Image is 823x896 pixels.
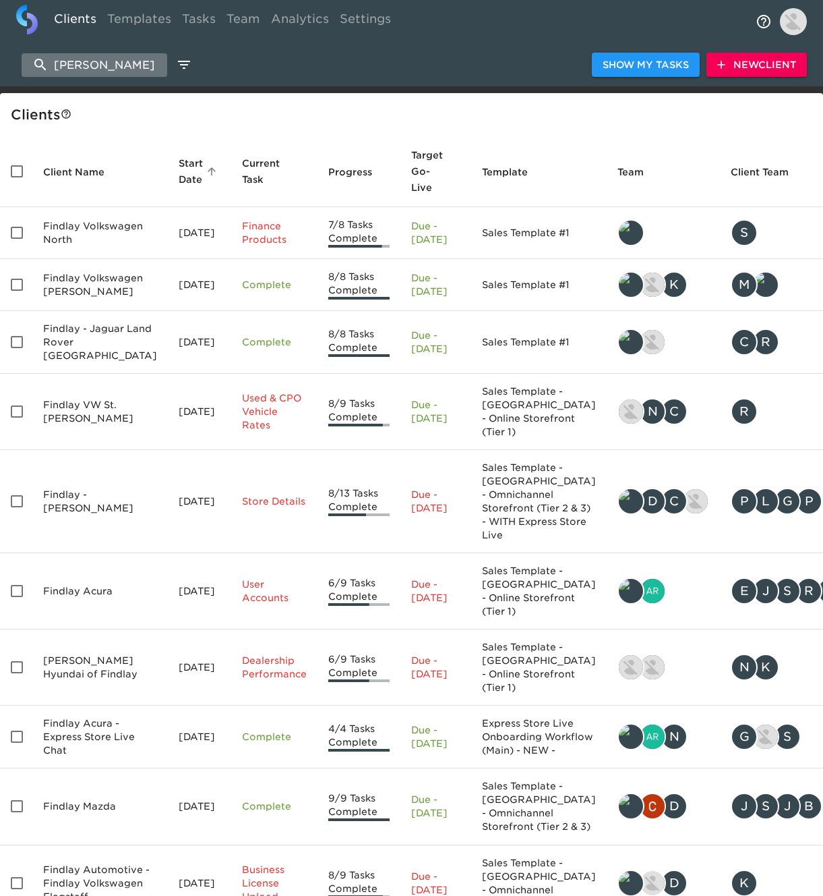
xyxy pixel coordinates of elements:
[11,104,818,125] div: Client s
[177,5,221,38] a: Tasks
[639,488,666,515] div: D
[661,271,688,298] div: K
[780,8,807,35] img: Profile
[617,329,709,356] div: tyler@roadster.com, sarah.courchaine@roadster.com
[482,164,545,180] span: Template
[411,271,460,298] p: Due - [DATE]
[317,768,400,845] td: 9/9 Tasks Complete
[317,450,400,553] td: 8/13 Tasks Complete
[619,725,643,749] img: tyler@roadster.com
[411,398,460,425] p: Due - [DATE]
[411,219,460,246] p: Due - [DATE]
[752,578,779,605] div: J
[640,655,665,679] img: duncan.miller@roadster.com
[752,329,779,356] div: R
[640,330,665,354] img: sarah.courchaine@roadster.com
[471,259,607,311] td: Sales Template #1
[731,219,758,246] div: S
[242,219,307,246] p: Finance Products
[168,629,231,706] td: [DATE]
[592,53,700,78] button: Show My Tasks
[317,706,400,768] td: 4/4 Tasks Complete
[774,723,801,750] div: S
[411,329,460,356] p: Due - [DATE]
[32,311,168,374] td: Findlay - Jaguar Land Rover [GEOGRAPHIC_DATA]
[619,579,643,603] img: tyler@roadster.com
[617,271,709,298] div: tyler@roadster.com, sarah.courchaine@roadster.com, kevin.dodt@roadster.com
[731,398,758,425] div: R
[619,273,643,297] img: tyler@roadster.com
[242,391,307,432] p: Used & CPO Vehicle Rates
[173,53,195,76] button: edit
[242,155,289,188] span: This is the next Task in this Hub that should be completed
[619,330,643,354] img: tyler@roadster.com
[317,259,400,311] td: 8/8 Tasks Complete
[168,207,231,259] td: [DATE]
[706,53,807,78] button: NewClient
[471,207,607,259] td: Sales Template #1
[661,723,688,750] div: N
[32,450,168,553] td: Findlay - [PERSON_NAME]
[795,578,822,605] div: R
[242,800,307,813] p: Complete
[731,654,758,681] div: N
[411,654,460,681] p: Due - [DATE]
[619,489,643,513] img: tyler@roadster.com
[32,706,168,768] td: Findlay Acura - Express Store Live Chat
[411,578,460,605] p: Due - [DATE]
[661,793,688,820] div: D
[795,793,822,820] div: B
[411,147,460,196] span: Target Go-Live
[752,654,779,681] div: K
[603,57,689,74] span: Show My Tasks
[168,311,231,374] td: [DATE]
[168,259,231,311] td: [DATE]
[731,793,758,820] div: J
[471,311,607,374] td: Sales Template #1
[619,399,643,424] img: drew.doran@roadster.com
[411,147,443,196] span: Calculated based on the start date and the duration of all Tasks contained in this Hub.
[731,578,758,605] div: E
[317,374,400,450] td: 8/9 Tasks Complete
[32,374,168,450] td: Findlay VW St. [PERSON_NAME]
[731,329,758,356] div: C
[640,871,665,895] img: austin@roadster.com
[317,553,400,629] td: 6/9 Tasks Complete
[242,654,307,681] p: Dealership Performance
[640,579,665,603] img: ari.frost@roadster.com
[242,578,307,605] p: User Accounts
[731,723,758,750] div: G
[617,793,709,820] div: tyler@roadster.com, christopher.mccarthy@roadster.com, devon.owen@roadster.com
[717,57,796,74] span: New Client
[619,655,643,679] img: seth.kossin@roadster.com
[32,629,168,706] td: [PERSON_NAME] Hyundai of Findlay
[102,5,177,38] a: Templates
[242,278,307,291] p: Complete
[752,793,779,820] div: S
[471,706,607,768] td: Express Store Live Onboarding Workflow (Main) - NEW -
[752,488,779,515] div: L
[640,273,665,297] img: sarah.courchaine@roadster.com
[242,155,307,188] span: Current Task
[168,374,231,450] td: [DATE]
[774,578,801,605] div: S
[471,629,607,706] td: Sales Template - [GEOGRAPHIC_DATA] - Online Storefront (Tier 1)
[179,155,220,188] span: Start Date
[266,5,334,38] a: Analytics
[471,374,607,450] td: Sales Template - [GEOGRAPHIC_DATA] - Online Storefront (Tier 1)
[617,654,709,681] div: seth.kossin@roadster.com, duncan.miller@roadster.com
[411,793,460,820] p: Due - [DATE]
[619,871,643,895] img: tyler@roadster.com
[32,207,168,259] td: Findlay Volkswagen North
[61,109,71,119] svg: This is a list of all of your clients and clients shared with you
[317,311,400,374] td: 8/8 Tasks Complete
[774,488,801,515] div: G
[639,398,666,425] div: N
[49,5,102,38] a: Clients
[731,488,758,515] div: P
[617,488,709,515] div: tyler@roadster.com, devon.owen@roadster.com, courtney.branch@roadster.com, rhianna.harrison@roads...
[748,5,780,38] button: notifications
[168,768,231,845] td: [DATE]
[617,219,709,246] div: tyler@roadster.com
[471,553,607,629] td: Sales Template - [GEOGRAPHIC_DATA] - Online Storefront (Tier 1)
